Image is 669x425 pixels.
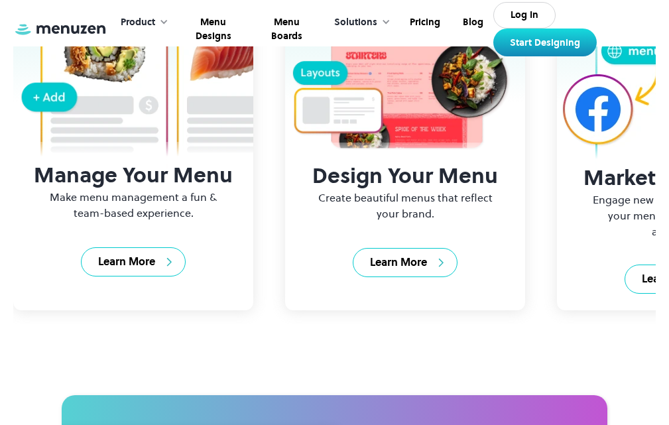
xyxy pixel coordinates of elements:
div: Solutions [321,2,397,43]
a: Start Designing [493,29,597,56]
div: Learn More [370,255,427,270]
a: Menu Designs [175,2,250,57]
h3: Design Your Menu [285,162,525,190]
p: Make menu management a fun & team-based experience. [37,189,229,221]
a: Menu Boards [249,2,320,57]
a: Log In [493,2,556,29]
div: Learn More [98,255,155,269]
a: Pricing [397,2,450,57]
div: Product [121,15,155,30]
h3: Manage Your Menu [13,162,253,189]
div: Solutions [334,15,377,30]
a: Blog [450,2,493,57]
a: Learn More [353,248,457,277]
a: Learn More [81,247,185,276]
div: Product [107,2,175,43]
p: Create beautiful menus that reflect your brand. [309,190,501,221]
